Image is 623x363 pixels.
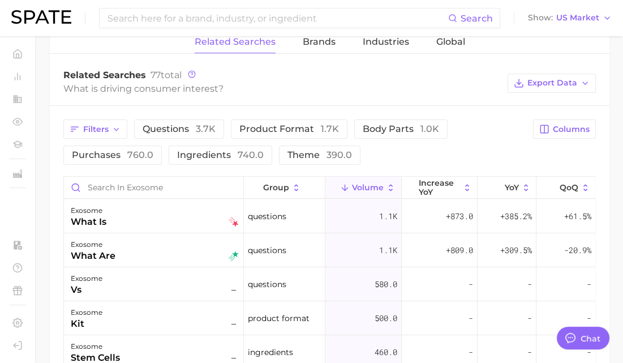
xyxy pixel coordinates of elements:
[64,199,595,233] button: exosomewhat isfalling starquestions1.1k+873.0+385.2%+61.5%
[63,119,127,139] button: Filters
[64,301,595,335] button: exosomekit–product format500.0---
[64,267,595,301] button: exosomevs–questions580.0---
[106,8,448,28] input: Search here for a brand, industry, or ingredient
[248,210,286,223] span: questions
[446,210,473,223] span: +873.0
[71,283,102,297] div: vs
[244,177,325,199] button: group
[151,70,182,80] span: total
[469,345,473,359] span: -
[375,311,397,325] span: 500.0
[71,238,115,251] div: exosome
[229,217,239,227] img: falling star
[379,244,397,257] span: 1.1k
[564,244,591,257] span: -20.9%
[500,244,532,257] span: +309.5%
[248,311,310,325] span: product format
[239,123,339,134] span: product format
[63,81,502,96] div: What is driving consumer interest?
[363,37,409,47] span: Industries
[127,150,153,160] span: 760.0
[363,123,439,134] span: body parts
[461,13,493,24] span: Search
[177,150,264,160] span: ingredients
[536,177,595,199] button: QoQ
[446,244,473,257] span: +809.0
[402,177,478,199] button: increase YoY
[375,277,397,291] span: 580.0
[478,177,536,199] button: YoY
[556,15,599,21] span: US Market
[71,215,106,229] div: what is
[71,317,102,331] div: kit
[287,150,352,160] span: theme
[83,125,109,134] span: Filters
[527,311,532,325] span: -
[71,306,102,319] div: exosome
[229,283,239,297] span: –
[63,70,146,80] span: Related Searches
[321,123,339,134] span: 1.7k
[436,37,465,47] span: Global
[560,183,578,192] span: QoQ
[248,345,293,359] span: ingredients
[71,272,102,285] div: exosome
[263,183,289,192] span: group
[505,183,519,192] span: YoY
[527,277,532,291] span: -
[587,277,591,291] span: -
[248,244,286,257] span: questions
[143,123,216,134] span: questions
[248,277,286,291] span: questions
[229,251,239,261] img: rising star
[229,317,239,331] span: –
[72,150,153,160] span: purchases
[9,337,26,354] a: Log out. Currently logged in with e-mail jek@cosmax.com.
[196,123,216,134] span: 3.7k
[469,277,473,291] span: -
[500,210,532,223] span: +385.2%
[326,150,352,160] span: 390.0
[527,345,532,359] span: -
[11,10,71,24] img: SPATE
[419,178,460,197] span: increase YoY
[533,119,596,139] button: Columns
[527,78,577,88] span: Export Data
[325,177,401,199] button: Volume
[71,249,115,263] div: what are
[525,11,615,25] button: ShowUS Market
[64,177,243,198] input: Search in exosome
[238,150,264,160] span: 740.0
[528,15,553,21] span: Show
[352,183,384,192] span: Volume
[71,340,120,353] div: exosome
[553,125,590,134] span: Columns
[379,210,397,223] span: 1.1k
[508,74,596,93] button: Export Data
[587,311,591,325] span: -
[469,311,473,325] span: -
[64,233,595,267] button: exosomewhat arerising starquestions1.1k+809.0+309.5%-20.9%
[375,345,397,359] span: 460.0
[564,210,591,223] span: +61.5%
[420,123,439,134] span: 1.0k
[303,37,336,47] span: Brands
[71,204,106,217] div: exosome
[587,345,591,359] span: -
[195,37,276,47] span: Related Searches
[151,70,161,80] span: 77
